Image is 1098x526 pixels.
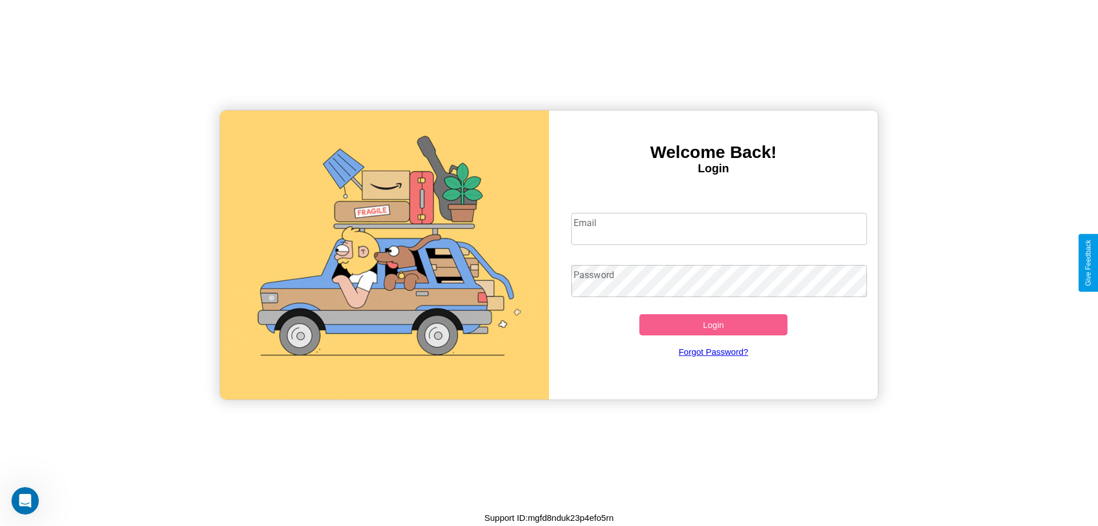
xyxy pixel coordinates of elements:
iframe: Intercom live chat [11,487,39,515]
a: Forgot Password? [566,335,862,368]
h4: Login [549,162,878,175]
img: gif [220,110,549,400]
p: Support ID: mgfd8nduk23p4efo5rn [484,510,614,525]
div: Give Feedback [1084,240,1092,286]
button: Login [639,314,787,335]
h3: Welcome Back! [549,143,878,162]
